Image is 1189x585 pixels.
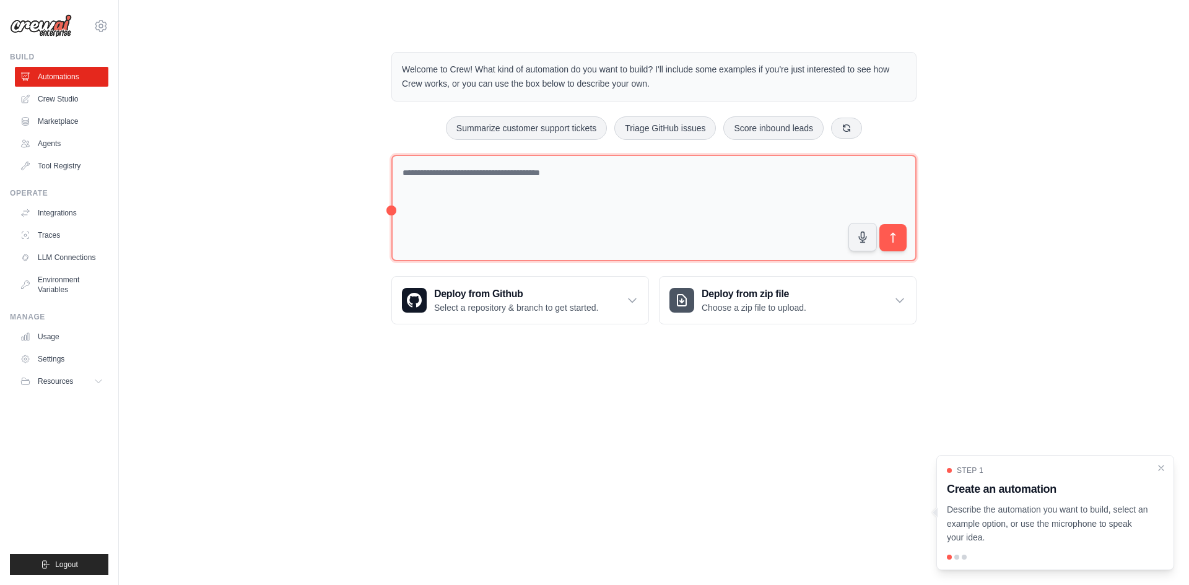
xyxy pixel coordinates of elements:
[402,63,906,91] p: Welcome to Crew! What kind of automation do you want to build? I'll include some examples if you'...
[15,349,108,369] a: Settings
[15,111,108,131] a: Marketplace
[15,67,108,87] a: Automations
[10,554,108,575] button: Logout
[15,203,108,223] a: Integrations
[446,116,607,140] button: Summarize customer support tickets
[15,248,108,267] a: LLM Connections
[614,116,716,140] button: Triage GitHub issues
[15,270,108,300] a: Environment Variables
[15,225,108,245] a: Traces
[957,466,983,475] span: Step 1
[947,480,1149,498] h3: Create an automation
[723,116,824,140] button: Score inbound leads
[434,301,598,314] p: Select a repository & branch to get started.
[10,52,108,62] div: Build
[1127,526,1189,585] div: 聊天小组件
[15,371,108,391] button: Resources
[702,287,806,301] h3: Deploy from zip file
[1156,463,1166,473] button: Close walkthrough
[434,287,598,301] h3: Deploy from Github
[15,89,108,109] a: Crew Studio
[55,560,78,570] span: Logout
[10,14,72,38] img: Logo
[38,376,73,386] span: Resources
[15,156,108,176] a: Tool Registry
[1127,526,1189,585] iframe: Chat Widget
[702,301,806,314] p: Choose a zip file to upload.
[947,503,1149,545] p: Describe the automation you want to build, select an example option, or use the microphone to spe...
[10,188,108,198] div: Operate
[15,327,108,347] a: Usage
[15,134,108,154] a: Agents
[10,312,108,322] div: Manage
